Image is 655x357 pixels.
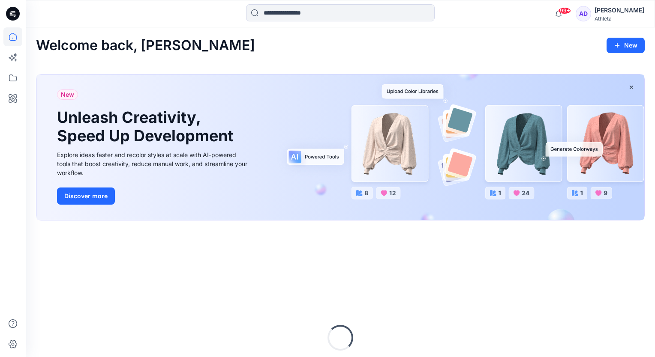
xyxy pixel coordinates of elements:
[595,5,644,15] div: [PERSON_NAME]
[57,187,115,205] button: Discover more
[61,89,74,100] span: New
[57,187,250,205] a: Discover more
[595,15,644,22] div: Athleta
[57,108,237,145] h1: Unleash Creativity, Speed Up Development
[576,6,591,21] div: AD
[36,38,255,54] h2: Welcome back, [PERSON_NAME]
[558,7,571,14] span: 99+
[607,38,645,53] button: New
[57,150,250,177] div: Explore ideas faster and recolor styles at scale with AI-powered tools that boost creativity, red...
